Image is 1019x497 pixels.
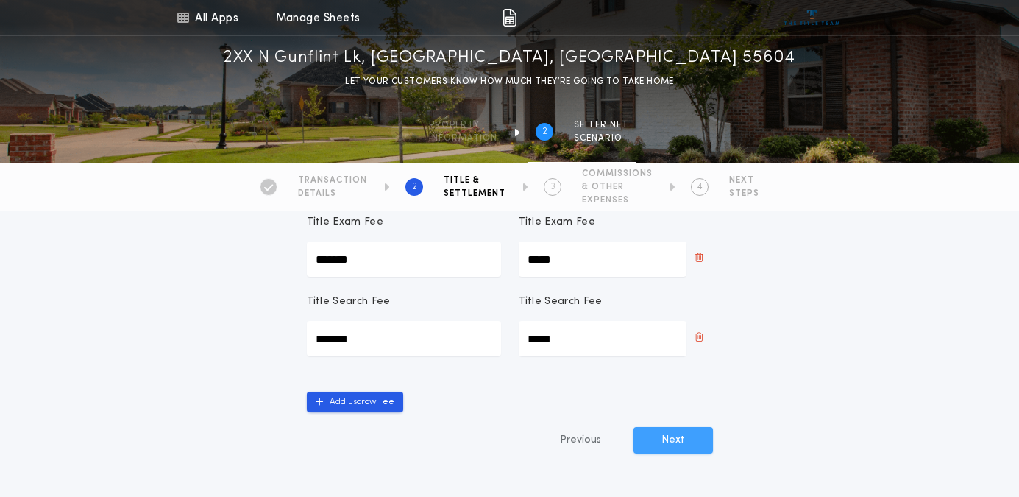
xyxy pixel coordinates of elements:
[519,321,686,356] input: Title Search Fee
[307,321,501,356] input: Title Search Fee
[729,188,759,200] span: STEPS
[307,242,501,277] input: Title Exam Fee
[345,74,674,89] p: LET YOUR CUSTOMERS KNOW HOW MUCH THEY’RE GOING TO TAKE HOME
[307,215,383,230] p: Title Exam Fee
[444,188,505,200] span: SETTLEMENT
[574,119,628,131] span: SELLER NET
[582,181,653,193] span: & OTHER
[582,168,653,180] span: COMMISSIONS
[503,9,516,27] img: img
[444,175,505,186] span: TITLE &
[224,46,795,70] h1: 2XX N Gunflint Lk, [GEOGRAPHIC_DATA], [GEOGRAPHIC_DATA] 55604
[412,181,417,193] h2: 2
[697,181,703,193] h2: 4
[519,242,686,277] input: Title Exam Fee
[307,392,403,412] button: Add Escrow Fee
[429,133,497,144] span: information
[429,119,497,131] span: Property
[550,181,555,193] h2: 3
[729,175,759,186] span: NEXT
[298,175,367,186] span: TRANSACTION
[784,10,839,25] img: vs-icon
[633,427,713,454] button: Next
[307,295,391,309] p: Title Search Fee
[582,194,653,206] span: EXPENSES
[519,295,603,309] p: Title Search Fee
[574,133,628,144] span: SCENARIO
[519,215,595,230] p: Title Exam Fee
[530,427,631,454] button: Previous
[298,188,367,200] span: DETAILS
[542,126,547,138] h2: 2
